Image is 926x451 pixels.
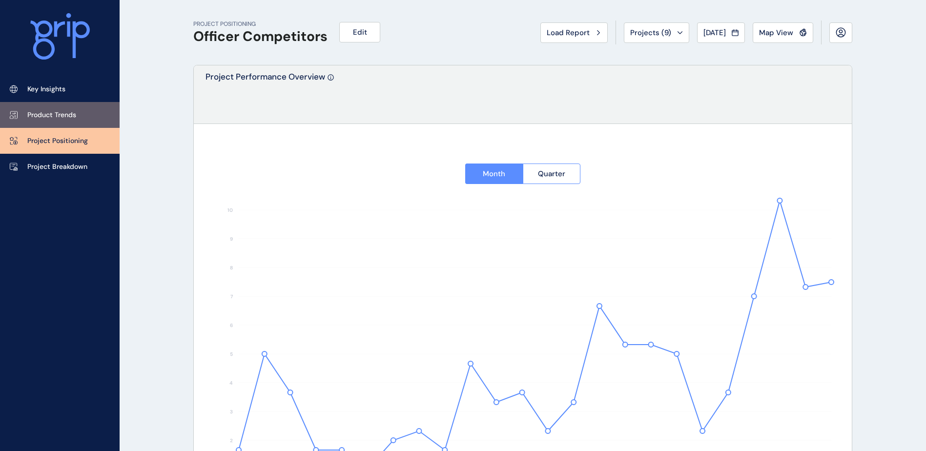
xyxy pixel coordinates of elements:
[753,22,813,43] button: Map View
[703,28,726,38] span: [DATE]
[630,28,671,38] span: Projects ( 9 )
[27,110,76,120] p: Product Trends
[339,22,380,42] button: Edit
[27,84,65,94] p: Key Insights
[353,27,367,37] span: Edit
[193,20,328,28] p: PROJECT POSITIONING
[697,22,745,43] button: [DATE]
[759,28,793,38] span: Map View
[193,28,328,45] h1: Officer Competitors
[624,22,689,43] button: Projects (9)
[27,162,87,172] p: Project Breakdown
[27,136,88,146] p: Project Positioning
[540,22,608,43] button: Load Report
[547,28,590,38] span: Load Report
[206,71,325,123] p: Project Performance Overview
